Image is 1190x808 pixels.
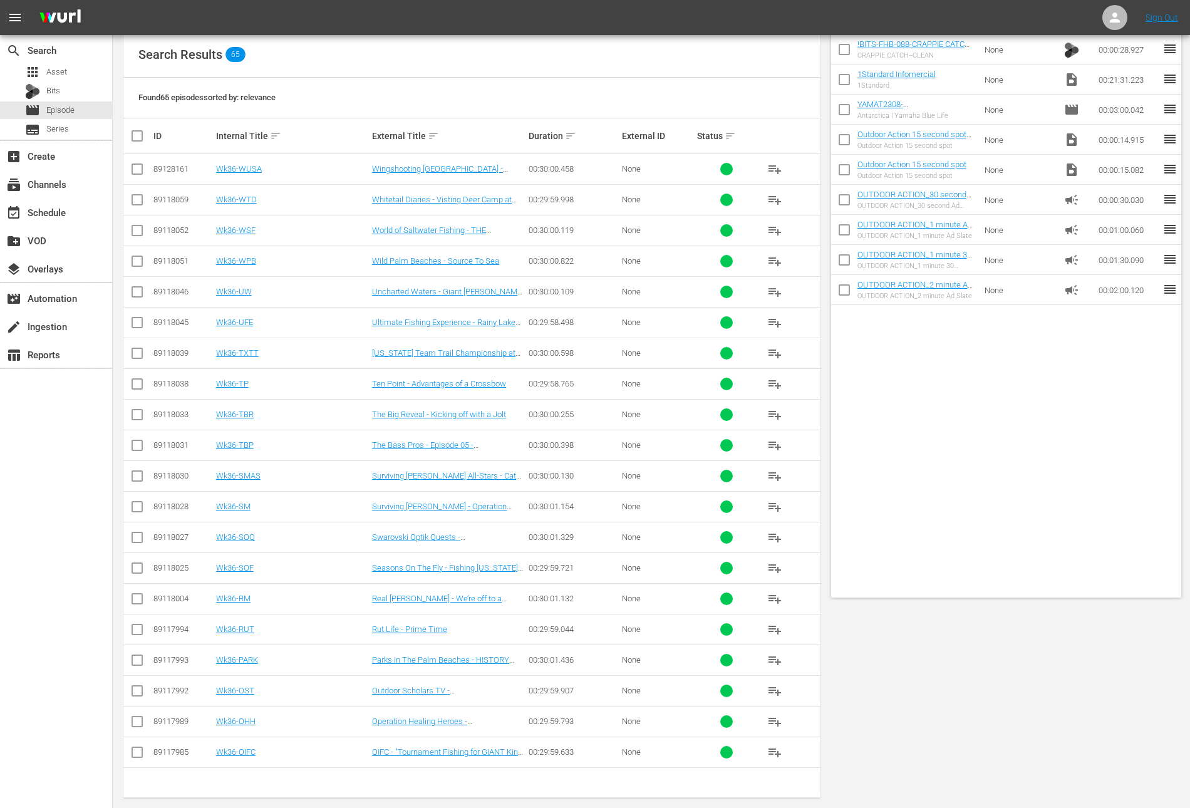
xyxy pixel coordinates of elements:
[529,410,619,419] div: 00:30:00.255
[372,256,499,266] a: Wild Palm Beaches - Source To Sea
[153,379,212,388] div: 89118038
[760,369,790,399] button: playlist_add
[270,130,281,142] span: sort
[225,47,246,62] span: 65
[216,256,256,266] a: Wk36-WPB
[216,502,251,511] a: Wk36-SM
[760,676,790,706] button: playlist_add
[529,624,619,634] div: 00:29:59.044
[25,103,40,118] span: Episode
[980,245,1059,275] td: None
[1064,192,1079,207] span: Ad
[622,502,693,511] div: None
[857,111,975,120] div: Antarctica | Yamaha Blue Life
[153,348,212,358] div: 89118039
[622,131,693,141] div: External ID
[153,410,212,419] div: 89118033
[767,315,782,330] span: playlist_add
[767,591,782,606] span: playlist_add
[767,561,782,576] span: playlist_add
[372,348,520,367] a: [US_STATE] Team Trail Championship at [GEOGRAPHIC_DATA] - Part 2
[622,348,693,358] div: None
[529,440,619,450] div: 00:30:00.398
[529,348,619,358] div: 00:30:00.598
[767,745,782,760] span: playlist_add
[1094,215,1162,245] td: 00:01:00.060
[216,410,254,419] a: Wk36-TBR
[857,292,975,300] div: OUTDOOR ACTION_2 minute Ad Slate
[760,338,790,368] button: playlist_add
[857,202,975,210] div: OUTDOOR ACTION_30 second Ad Slate
[153,318,212,327] div: 89118045
[372,318,520,336] a: Ultimate Fishing Experience - Rainy Lake Smallmouth
[622,747,693,757] div: None
[8,10,23,25] span: menu
[372,717,472,735] a: Operation Healing Heroes - [PERSON_NAME]
[6,149,21,164] span: Create
[25,122,40,137] span: Series
[1064,252,1079,267] span: Ad
[6,348,21,363] span: Reports
[980,155,1059,185] td: None
[372,410,506,419] a: The Big Reveal - Kicking off with a Jolt
[760,277,790,307] button: playlist_add
[622,686,693,695] div: None
[1094,34,1162,65] td: 00:00:28.927
[1094,245,1162,275] td: 00:01:30.090
[216,471,261,480] a: Wk36-SMAS
[622,440,693,450] div: None
[6,291,21,306] span: Automation
[767,346,782,361] span: playlist_add
[372,379,506,388] a: Ten Point - Advantages of a Crossbow
[1162,71,1177,86] span: reorder
[153,717,212,726] div: 89117989
[529,532,619,542] div: 00:30:01.329
[1162,132,1177,147] span: reorder
[529,195,619,204] div: 00:29:59.998
[1162,192,1177,207] span: reorder
[529,563,619,572] div: 00:29:59.721
[529,471,619,480] div: 00:30:00.130
[622,256,693,266] div: None
[697,128,756,143] div: Status
[622,195,693,204] div: None
[372,195,517,214] a: Whitetail Diaries - Visting Deer Camp at Christmas
[1094,65,1162,95] td: 00:21:31.223
[1094,95,1162,125] td: 00:03:00.042
[1162,252,1177,267] span: reorder
[1146,13,1178,23] a: Sign Out
[857,232,975,240] div: OUTDOOR ACTION_1 minute Ad Slate
[767,438,782,453] span: playlist_add
[857,81,936,90] div: 1Standard
[857,39,973,58] a: !BITS-FHB-088-CRAPPIE CATCH--CLEAN
[767,407,782,422] span: playlist_add
[760,400,790,430] button: playlist_add
[153,655,212,665] div: 89117993
[767,653,782,668] span: playlist_add
[372,225,491,244] a: World of Saltwater Fishing - THE MARQUESAS TRIO
[622,164,693,174] div: None
[216,686,254,695] a: Wk36-OST
[46,104,75,117] span: Episode
[372,686,510,714] a: Outdoor Scholars TV - [GEOGRAPHIC_DATA] Fishing - AL Deer Hunting
[760,461,790,491] button: playlist_add
[622,532,693,542] div: None
[6,234,21,249] span: VOD
[622,563,693,572] div: None
[216,225,256,235] a: Wk36-WSF
[1094,125,1162,155] td: 00:00:14.915
[980,275,1059,305] td: None
[6,177,21,192] span: Channels
[216,655,258,665] a: Wk36-PARK
[980,125,1059,155] td: None
[216,594,251,603] a: Wk36-RM
[6,262,21,277] span: Overlays
[760,492,790,522] button: playlist_add
[25,84,40,99] div: Bits
[767,714,782,729] span: playlist_add
[428,130,439,142] span: sort
[372,471,521,490] a: Surviving [PERSON_NAME] All-Stars - Cat and Mouse
[857,172,966,180] div: Outdoor Action 15 second spot
[760,614,790,645] button: playlist_add
[980,95,1059,125] td: None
